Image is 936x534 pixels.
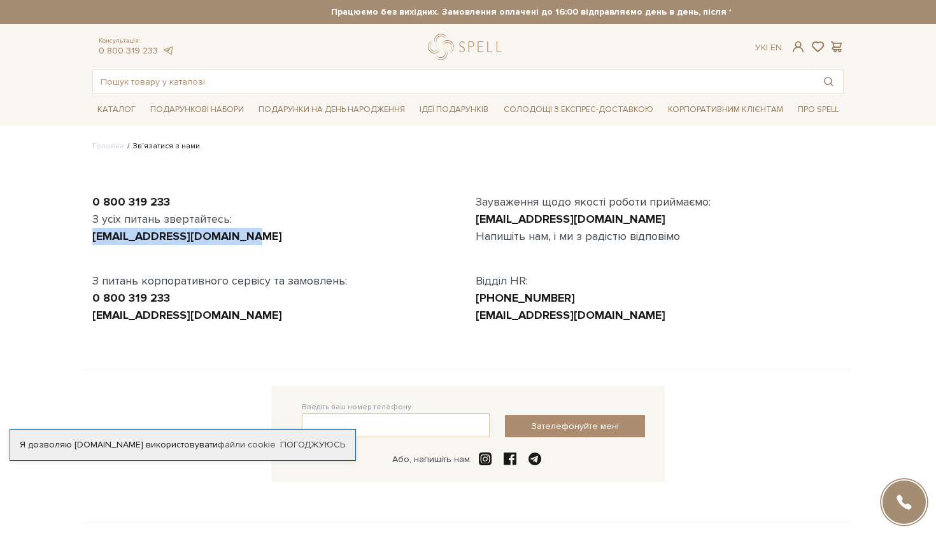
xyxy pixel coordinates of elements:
a: [EMAIL_ADDRESS][DOMAIN_NAME] [476,308,665,322]
span: Подарункові набори [145,100,249,120]
a: [EMAIL_ADDRESS][DOMAIN_NAME] [92,308,282,322]
button: Зателефонуйте мені [505,415,645,437]
a: Солодощі з експрес-доставкою [499,99,658,120]
a: [PHONE_NUMBER] [476,291,575,305]
button: Пошук товару у каталозі [814,70,843,93]
span: | [766,42,768,53]
a: файли cookie [218,439,276,450]
a: logo [428,34,507,60]
div: Зауваження щодо якості роботи приймаємо: Напишіть нам, і ми з радістю відповімо Відділ HR: [468,193,851,324]
div: Або, напишіть нам: [392,454,472,465]
a: Погоджуюсь [280,439,345,451]
li: Зв’язатися з нами [124,141,200,152]
label: Введіть ваш номер телефону [302,402,411,413]
a: 0 800 319 233 [92,291,170,305]
a: 0 800 319 233 [92,195,170,209]
div: Ук [755,42,782,53]
a: Корпоративним клієнтам [663,99,788,120]
a: [EMAIL_ADDRESS][DOMAIN_NAME] [92,229,282,243]
a: 0 800 319 233 [99,45,158,56]
span: Ідеї подарунків [415,100,493,120]
div: Я дозволяю [DOMAIN_NAME] використовувати [10,439,355,451]
a: En [770,42,782,53]
a: [EMAIL_ADDRESS][DOMAIN_NAME] [476,212,665,226]
div: З усіх питань звертайтесь: З питань корпоративного сервісу та замовлень: [85,193,468,324]
input: Пошук товару у каталозі [93,70,814,93]
span: Про Spell [793,100,844,120]
span: Каталог [92,100,141,120]
span: Подарунки на День народження [253,100,410,120]
a: Головна [92,141,124,151]
a: telegram [161,45,174,56]
span: Консультація: [99,37,174,45]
